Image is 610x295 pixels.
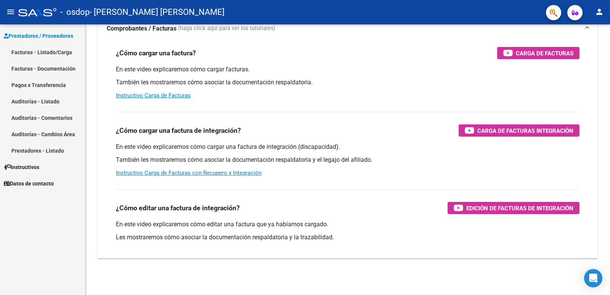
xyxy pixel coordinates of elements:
div: Open Intercom Messenger [584,269,602,287]
span: Prestadores / Proveedores [4,32,73,40]
span: Edición de Facturas de integración [466,203,573,213]
span: Carga de Facturas Integración [477,126,573,135]
span: - [PERSON_NAME] [PERSON_NAME] [90,4,225,21]
span: Carga de Facturas [516,48,573,58]
span: (haga click aquí para ver los tutoriales) [178,24,275,33]
span: Instructivos [4,163,39,171]
h3: ¿Cómo cargar una factura? [116,48,196,58]
p: También les mostraremos cómo asociar la documentación respaldatoria. [116,78,579,87]
span: Datos de contacto [4,179,54,188]
a: Instructivo Carga de Facturas [116,92,191,99]
strong: Comprobantes / Facturas [107,24,177,33]
mat-expansion-panel-header: Comprobantes / Facturas (haga click aquí para ver los tutoriales) [98,16,598,41]
p: En este video explicaremos cómo editar una factura que ya habíamos cargado. [116,220,579,229]
button: Edición de Facturas de integración [448,202,579,214]
span: - osdop [60,4,90,21]
p: Les mostraremos cómo asociar la documentación respaldatoria y la trazabilidad. [116,233,579,242]
p: En este video explicaremos cómo cargar facturas. [116,65,579,74]
a: Instructivo Carga de Facturas con Recupero x Integración [116,169,262,176]
p: También les mostraremos cómo asociar la documentación respaldatoria y el legajo del afiliado. [116,156,579,164]
button: Carga de Facturas Integración [459,124,579,137]
button: Carga de Facturas [497,47,579,59]
mat-icon: person [595,7,604,16]
h3: ¿Cómo editar una factura de integración? [116,203,240,213]
h3: ¿Cómo cargar una factura de integración? [116,125,241,136]
mat-icon: menu [6,7,15,16]
p: En este video explicaremos cómo cargar una factura de integración (discapacidad). [116,143,579,151]
div: Comprobantes / Facturas (haga click aquí para ver los tutoriales) [98,41,598,258]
